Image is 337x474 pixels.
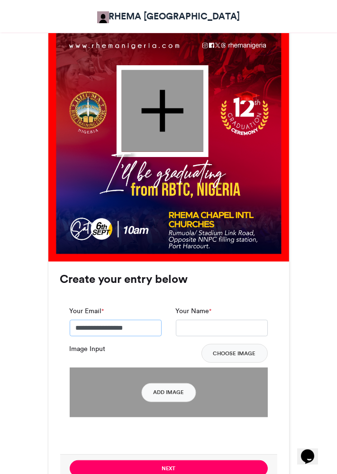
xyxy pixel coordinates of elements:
img: Background [48,21,289,262]
label: Image Input [70,344,106,354]
img: RHEMA NIGERIA [97,11,109,23]
iframe: chat widget [297,436,328,465]
label: Your Name [176,306,212,316]
a: RHEMA [GEOGRAPHIC_DATA] [97,9,240,23]
label: Your Email [70,306,104,316]
button: Add Image [141,383,196,402]
button: Choose Image [201,344,268,363]
h3: Create your entry below [60,273,277,285]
